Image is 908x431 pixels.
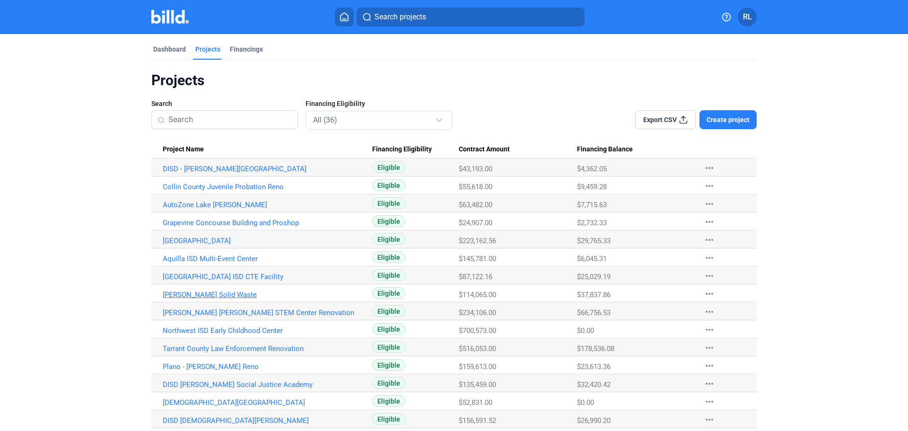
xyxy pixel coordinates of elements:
[372,233,405,245] span: Eligible
[372,413,405,425] span: Eligible
[372,269,405,281] span: Eligible
[372,359,405,371] span: Eligible
[163,183,372,191] a: Collin County Juvenile Probation Reno
[577,219,607,227] span: $2,732.33
[704,216,715,228] mat-icon: more_horiz
[704,198,715,210] mat-icon: more_horiz
[704,306,715,317] mat-icon: more_horiz
[577,326,594,335] span: $0.00
[372,323,405,335] span: Eligible
[643,115,677,124] span: Export CSV
[577,362,611,371] span: $23,613.36
[151,71,757,89] div: Projects
[151,10,189,24] img: Billd Company Logo
[459,380,496,389] span: $135,459.00
[459,183,492,191] span: $55,618.00
[168,110,292,130] input: Search
[459,237,496,245] span: $223,162.56
[313,115,337,124] mat-select-trigger: All (36)
[699,110,757,129] button: Create project
[372,377,405,389] span: Eligible
[372,305,405,317] span: Eligible
[704,342,715,353] mat-icon: more_horiz
[704,252,715,264] mat-icon: more_horiz
[704,324,715,335] mat-icon: more_horiz
[230,44,263,54] div: Financings
[704,234,715,246] mat-icon: more_horiz
[163,145,204,154] span: Project Name
[163,308,372,317] a: [PERSON_NAME] [PERSON_NAME] STEM Center Renovation
[459,416,496,425] span: $156,591.52
[459,308,496,317] span: $234,106.00
[153,44,186,54] div: Dashboard
[635,110,696,129] button: Export CSV
[163,219,372,227] a: Grapevine Concourse Building and Proshop
[459,398,492,407] span: $52,831.00
[163,237,372,245] a: [GEOGRAPHIC_DATA]
[707,115,750,124] span: Create project
[577,255,607,263] span: $6,045.31
[459,219,492,227] span: $24,907.00
[372,197,405,209] span: Eligible
[577,380,611,389] span: $32,420.42
[372,395,405,407] span: Eligible
[704,396,715,407] mat-icon: more_horiz
[577,165,607,173] span: $4,362.05
[459,255,496,263] span: $145,781.00
[459,326,496,335] span: $700,573.00
[459,344,496,353] span: $516,053.00
[704,270,715,281] mat-icon: more_horiz
[372,145,459,154] div: Financing Eligibility
[704,360,715,371] mat-icon: more_horiz
[459,290,496,299] span: $114,065.00
[704,162,715,174] mat-icon: more_horiz
[459,145,577,154] div: Contract Amount
[704,180,715,192] mat-icon: more_horiz
[577,183,607,191] span: $9,459.28
[577,273,611,281] span: $25,029.19
[577,398,594,407] span: $0.00
[163,326,372,335] a: Northwest ISD Early Childhood Center
[163,273,372,281] a: [GEOGRAPHIC_DATA] ISD CTE Facility
[459,201,492,209] span: $63,482.00
[577,145,694,154] div: Financing Balance
[372,179,405,191] span: Eligible
[743,11,752,23] span: RL
[577,145,633,154] span: Financing Balance
[372,161,405,173] span: Eligible
[151,99,172,108] span: Search
[372,251,405,263] span: Eligible
[704,288,715,299] mat-icon: more_horiz
[163,145,372,154] div: Project Name
[195,44,220,54] div: Projects
[738,8,757,26] button: RL
[163,362,372,371] a: Plano - [PERSON_NAME] Reno
[577,237,611,245] span: $29,765.33
[372,341,405,353] span: Eligible
[163,165,372,173] a: DISD - [PERSON_NAME][GEOGRAPHIC_DATA]
[163,255,372,263] a: Aquilla ISD Multi-Event Center
[704,414,715,425] mat-icon: more_horiz
[372,215,405,227] span: Eligible
[163,398,372,407] a: [DEMOGRAPHIC_DATA][GEOGRAPHIC_DATA]
[163,344,372,353] a: Tarrant County Law Enforcement Renovation
[306,99,365,108] span: Financing Eligibility
[459,362,496,371] span: $159,613.00
[459,273,492,281] span: $87,122.16
[577,308,611,317] span: $66,756.53
[163,290,372,299] a: [PERSON_NAME] Solid Waste
[459,165,492,173] span: $43,193.00
[163,416,372,425] a: DISD [DEMOGRAPHIC_DATA][PERSON_NAME]
[163,380,372,389] a: DISD [PERSON_NAME] Social Justice Academy
[357,8,585,26] button: Search projects
[375,11,426,23] span: Search projects
[704,378,715,389] mat-icon: more_horiz
[459,145,510,154] span: Contract Amount
[577,416,611,425] span: $26,990.20
[577,344,614,353] span: $178,536.08
[372,145,432,154] span: Financing Eligibility
[577,201,607,209] span: $7,715.63
[577,290,611,299] span: $37,837.86
[163,201,372,209] a: AutoZone Lake [PERSON_NAME]
[372,287,405,299] span: Eligible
